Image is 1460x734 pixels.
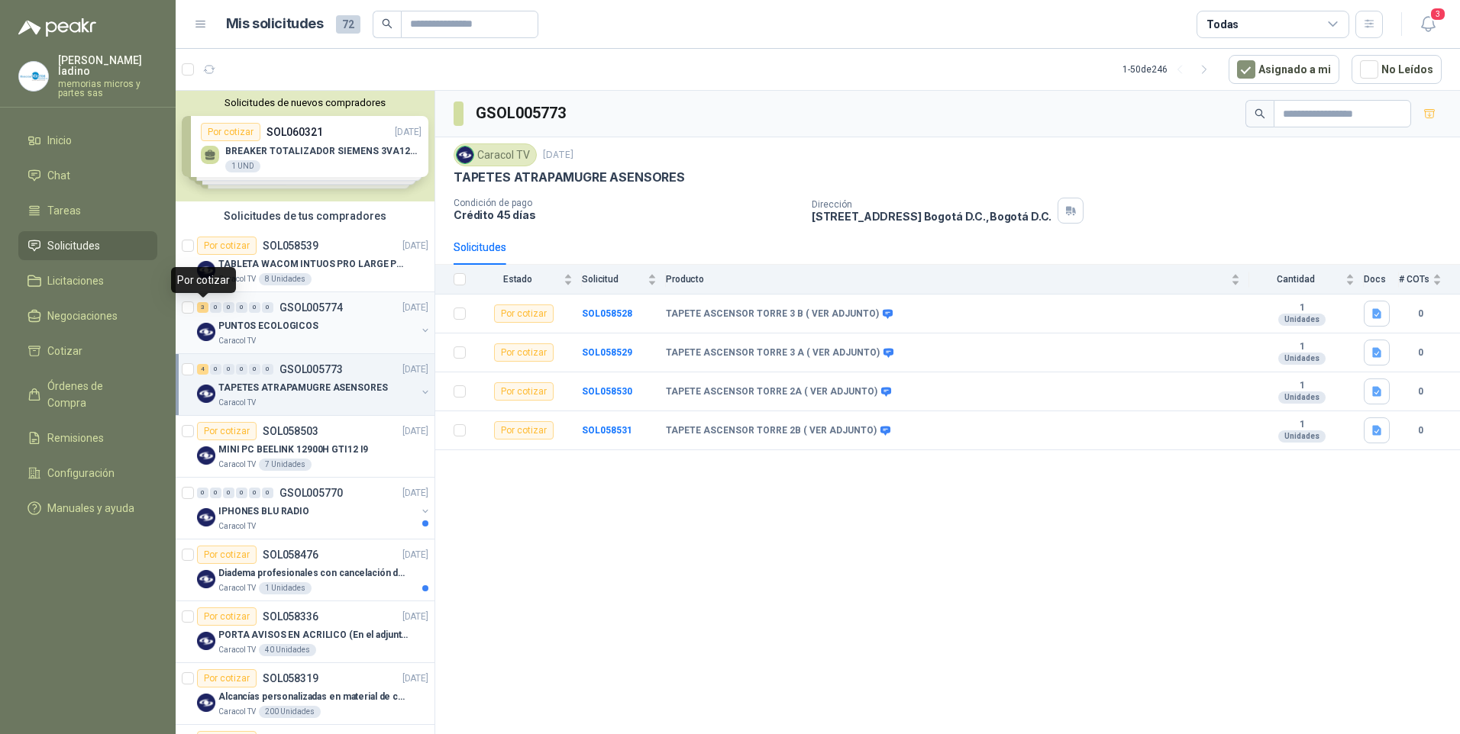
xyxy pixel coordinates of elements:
[263,611,318,622] p: SOL058336
[197,385,215,403] img: Company Logo
[197,422,257,440] div: Por cotizar
[197,694,215,712] img: Company Logo
[582,274,644,285] span: Solicitud
[218,566,409,581] p: Diadema profesionales con cancelación de ruido en micrófono
[223,488,234,498] div: 0
[197,298,431,347] a: 3 0 0 0 0 0 GSOL005774[DATE] Company LogoPUNTOS ECOLOGICOSCaracol TV
[197,302,208,313] div: 3
[1399,307,1442,321] b: 0
[18,126,157,155] a: Inicio
[1399,385,1442,399] b: 0
[223,302,234,313] div: 0
[47,272,104,289] span: Licitaciones
[582,425,632,436] b: SOL058531
[176,663,434,725] a: Por cotizarSOL058319[DATE] Company LogoAlcancías personalizadas en material de cerámica (VER ADJU...
[582,265,666,295] th: Solicitud
[236,302,247,313] div: 0
[454,239,506,256] div: Solicitudes
[218,381,388,395] p: TAPETES ATRAPAMUGRE ASENSORES
[176,201,434,230] div: Solicitudes de tus compradores
[582,347,632,358] b: SOL058529
[1249,265,1364,295] th: Cantidad
[197,632,215,650] img: Company Logo
[58,55,157,76] p: [PERSON_NAME] ladino
[197,484,431,533] a: 0 0 0 0 0 0 GSOL005770[DATE] Company LogoIPHONES BLU RADIOCaracol TV
[402,610,428,624] p: [DATE]
[494,382,554,401] div: Por cotizar
[47,132,72,149] span: Inicio
[218,273,256,285] p: Caracol TV
[226,13,324,35] h1: Mis solicitudes
[47,465,115,481] span: Configuración
[1229,55,1339,84] button: Asignado a mi
[182,97,428,108] button: Solicitudes de nuevos compradores
[1122,57,1216,82] div: 1 - 50 de 246
[197,669,257,687] div: Por cotizar
[666,347,880,359] b: TAPETE ASCENSOR TORRE 3 A ( VER ADJUNTO)
[218,335,256,347] p: Caracol TV
[336,15,360,34] span: 72
[218,628,409,642] p: PORTA AVISOS EN ACRILICO (En el adjunto mas informacion)
[18,459,157,488] a: Configuración
[1249,341,1355,353] b: 1
[263,549,318,560] p: SOL058476
[218,644,256,656] p: Caracol TV
[218,504,309,519] p: IPHONES BLU RADIO
[402,239,428,253] p: [DATE]
[582,308,632,319] a: SOL058528
[47,378,143,411] span: Órdenes de Compra
[218,397,256,409] p: Caracol TV
[1352,55,1442,84] button: No Leídos
[476,101,568,125] h3: GSOL005773
[210,364,221,375] div: 0
[812,210,1051,223] p: [STREET_ADDRESS] Bogotá D.C. , Bogotá D.C.
[454,208,799,221] p: Crédito 45 días
[475,274,560,285] span: Estado
[18,196,157,225] a: Tareas
[47,167,70,184] span: Chat
[18,301,157,330] a: Negociaciones
[1255,108,1265,119] span: search
[402,671,428,686] p: [DATE]
[218,257,409,272] p: TABLETA WACOM INTUOS PRO LARGE PTK870K0A
[197,488,208,498] div: 0
[210,488,221,498] div: 0
[1278,391,1326,404] div: Unidades
[402,548,428,562] p: [DATE]
[19,62,48,91] img: Company Logo
[279,364,343,375] p: GSOL005773
[1429,7,1446,21] span: 3
[197,607,257,626] div: Por cotizar
[197,508,215,526] img: Company Logo
[218,582,256,594] p: Caracol TV
[454,143,537,166] div: Caracol TV
[279,302,343,313] p: GSOL005774
[402,362,428,377] p: [DATE]
[1399,265,1460,295] th: # COTs
[218,459,256,471] p: Caracol TV
[249,302,260,313] div: 0
[176,416,434,478] a: Por cotizarSOL058503[DATE] Company LogoMINI PC BEELINK 12900H GTI12 I9Caracol TV7 Unidades
[47,202,81,219] span: Tareas
[176,91,434,201] div: Solicitudes de nuevos compradoresPor cotizarSOL060321[DATE] BREAKER TOTALIZADOR SIEMENS 3VA1220-S...
[197,570,215,588] img: Company Logo
[1249,302,1355,314] b: 1
[236,488,247,498] div: 0
[58,79,157,98] p: memorias micros y partes sas
[1399,346,1442,360] b: 0
[402,486,428,501] p: [DATE]
[262,302,273,313] div: 0
[259,706,321,718] div: 200 Unidades
[1399,274,1429,285] span: # COTs
[666,386,877,398] b: TAPETE ASCENSOR TORRE 2A ( VER ADJUNTO)
[259,273,312,285] div: 8 Unidades
[402,424,428,439] p: [DATE]
[197,261,215,279] img: Company Logo
[176,539,434,601] a: Por cotizarSOL058476[DATE] Company LogoDiadema profesionales con cancelación de ruido en micrófon...
[1249,274,1342,285] span: Cantidad
[1364,265,1399,295] th: Docs
[47,343,82,359] span: Cotizar
[666,265,1249,295] th: Producto
[1249,419,1355,431] b: 1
